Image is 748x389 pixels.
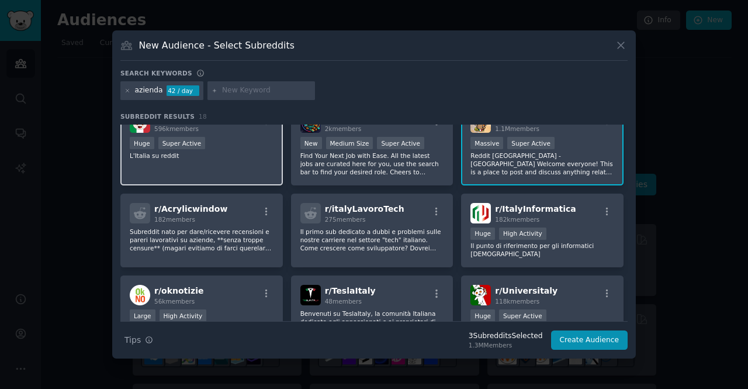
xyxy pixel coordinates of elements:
[499,228,546,240] div: High Activity
[470,285,491,305] img: Universitaly
[470,309,495,322] div: Huge
[154,216,195,223] span: 182 members
[326,137,373,149] div: Medium Size
[470,152,614,176] p: Reddit [GEOGRAPHIC_DATA] - [GEOGRAPHIC_DATA] Welcome everyone! This is a place to post and discus...
[495,298,539,305] span: 118k members
[325,298,362,305] span: 48 members
[300,152,444,176] p: Find Your Next Job with Ease. All the latest jobs are curated here for you, use the search bar to...
[154,125,199,132] span: 596k members
[167,85,199,96] div: 42 / day
[495,216,539,223] span: 182k members
[130,152,273,160] p: L'Italia su reddit
[325,125,362,132] span: 2k members
[199,113,207,120] span: 18
[507,137,555,149] div: Super Active
[135,85,163,96] div: azienda
[325,204,404,214] span: r/ italyLavoroTech
[495,204,576,214] span: r/ ItalyInformatica
[158,137,206,149] div: Super Active
[130,309,155,322] div: Large
[469,331,543,342] div: 3 Subreddit s Selected
[551,331,628,350] button: Create Audience
[130,285,150,305] img: oknotizie
[120,69,192,77] h3: Search keywords
[154,204,227,214] span: r/ Acrylicwindow
[124,334,141,346] span: Tips
[139,39,295,51] h3: New Audience - Select Subreddits
[377,137,424,149] div: Super Active
[160,309,207,322] div: High Activity
[470,242,614,258] p: Il punto di riferimento per gli informatici [DEMOGRAPHIC_DATA]
[470,203,491,223] img: ItalyInformatica
[120,330,157,350] button: Tips
[300,309,444,334] p: Benvenuti su TeslaItaly, la comunità Italiana dedicata agli appassionati e ai proprietari di [PER...
[325,286,376,295] span: r/ TeslaItaly
[470,137,503,149] div: Massive
[325,216,366,223] span: 275 members
[470,228,495,240] div: Huge
[154,298,195,305] span: 56k members
[495,125,539,132] span: 1.1M members
[300,228,444,252] p: Il primo sub dedicato a dubbi e problemi sulle nostre carriere nel settore "tech" italiano. Come ...
[120,112,195,121] span: Subreddit Results
[300,285,321,305] img: TeslaItaly
[130,228,273,252] p: Subreddit nato per dare/ricevere recensioni e pareri lavorativi su aziende, **senza troppe censur...
[499,309,546,322] div: Super Active
[495,286,557,295] span: r/ Universitaly
[154,286,203,295] span: r/ oknotizie
[300,137,322,149] div: New
[469,341,543,349] div: 1.3M Members
[222,85,311,96] input: New Keyword
[130,137,154,149] div: Huge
